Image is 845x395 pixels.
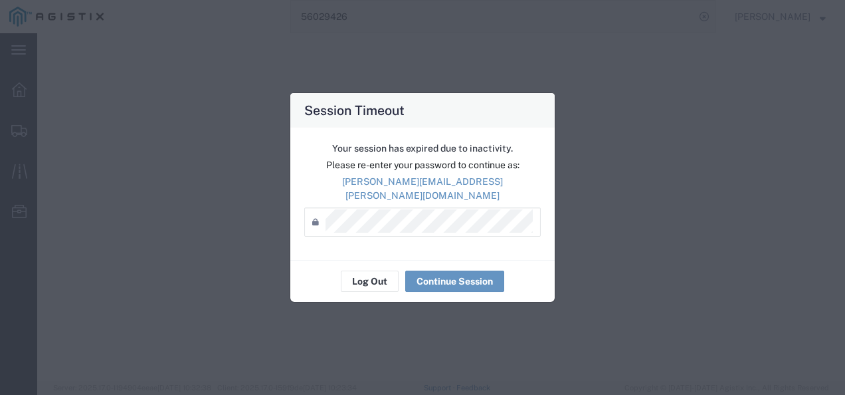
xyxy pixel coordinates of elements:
p: [PERSON_NAME][EMAIL_ADDRESS][PERSON_NAME][DOMAIN_NAME] [304,175,541,203]
button: Continue Session [405,271,504,292]
button: Log Out [341,271,399,292]
h4: Session Timeout [304,100,405,120]
p: Your session has expired due to inactivity. [304,142,541,156]
p: Please re-enter your password to continue as: [304,158,541,172]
